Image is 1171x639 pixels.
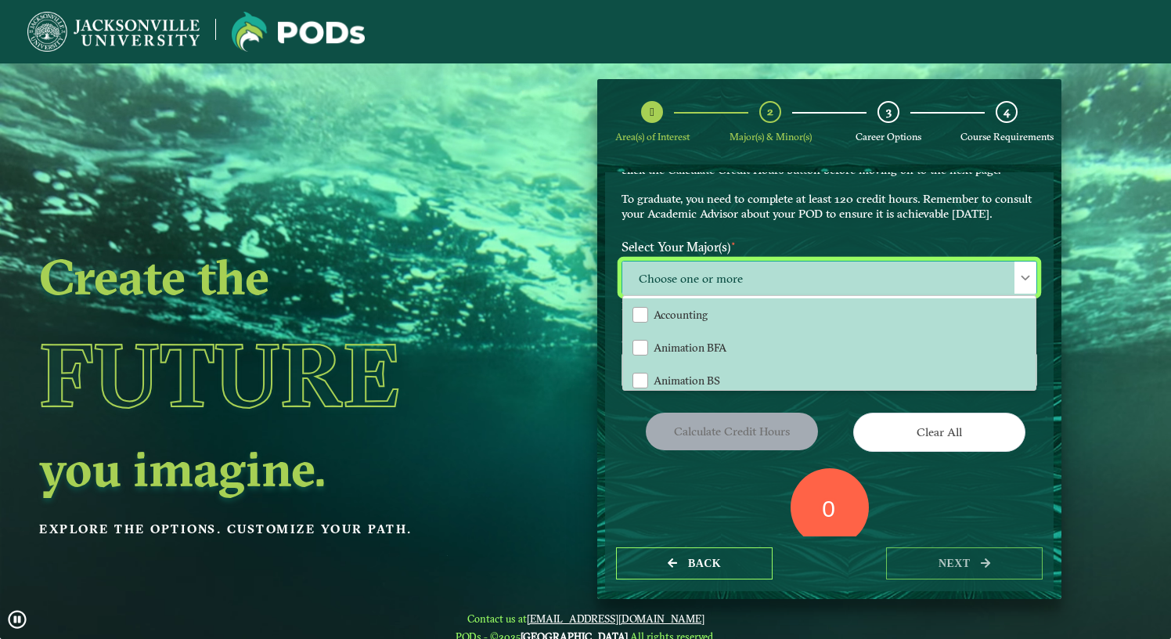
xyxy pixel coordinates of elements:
[730,131,812,143] span: Major(s) & Minor(s)
[623,331,1036,364] li: Animation BFA
[730,237,737,249] sup: ⋆
[39,304,488,446] h1: Future
[622,133,1037,222] p: Choose your major(s) and minor(s) in the dropdown windows below to create a POD. This is your cha...
[610,233,1049,262] label: Select Your Major(s)
[232,12,365,52] img: Jacksonville University logo
[654,341,726,355] span: Animation BFA
[39,446,488,490] h2: you imagine.
[39,255,488,298] h2: Create the
[853,413,1025,451] button: Clear All
[622,299,1037,314] p: Please select at least one Major
[767,104,773,119] span: 2
[39,518,488,541] p: Explore the options. Customize your path.
[527,612,704,625] a: [EMAIL_ADDRESS][DOMAIN_NAME]
[856,131,921,143] span: Career Options
[622,262,1036,295] span: Choose one or more
[623,363,1036,396] li: Animation BS
[654,374,720,388] span: Animation BS
[615,131,690,143] span: Area(s) of Interest
[616,547,773,579] button: Back
[456,612,715,625] span: Contact us at
[886,547,1043,579] button: next
[654,308,708,322] span: Accounting
[646,413,818,449] button: Calculate credit hours
[822,494,835,524] label: 0
[27,12,200,52] img: Jacksonville University logo
[623,298,1036,331] li: Accounting
[960,131,1054,143] span: Course Requirements
[688,558,721,569] span: Back
[886,104,892,119] span: 3
[610,324,1049,353] label: Select Your Minor(s)
[1003,104,1010,119] span: 4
